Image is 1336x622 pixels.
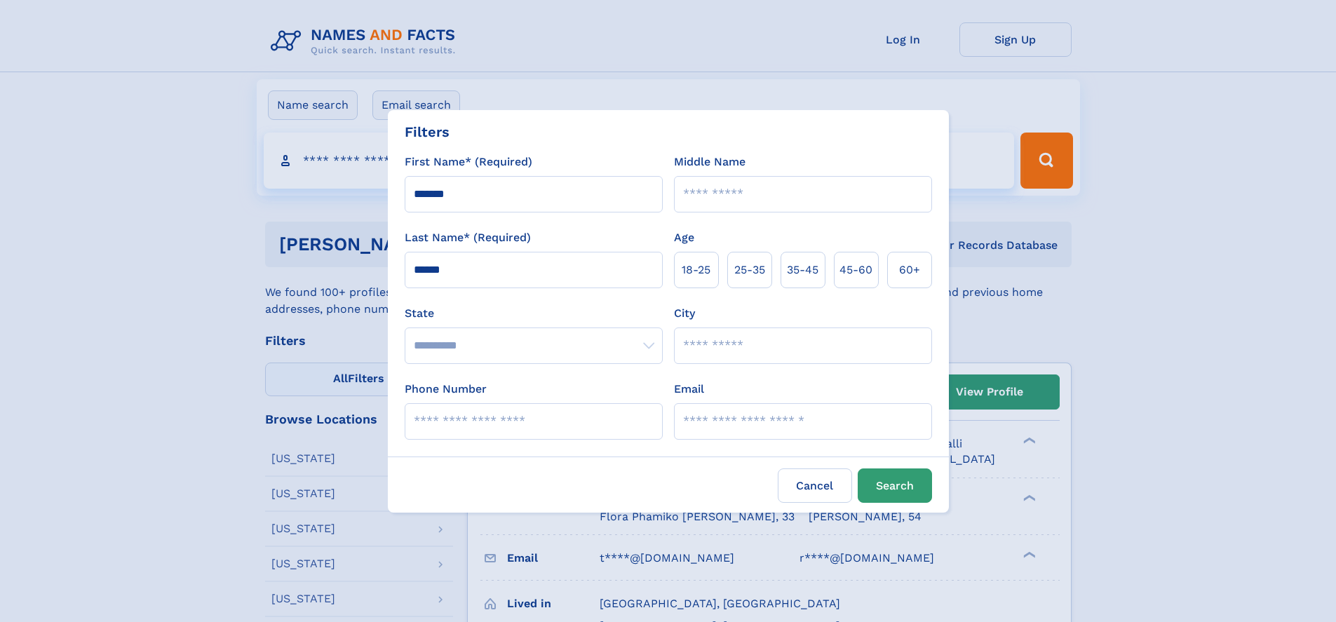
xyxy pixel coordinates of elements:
span: 60+ [899,262,920,278]
label: Middle Name [674,154,745,170]
label: Age [674,229,694,246]
label: First Name* (Required) [405,154,532,170]
label: Last Name* (Required) [405,229,531,246]
label: State [405,305,663,322]
label: City [674,305,695,322]
label: Phone Number [405,381,487,398]
label: Email [674,381,704,398]
button: Search [858,468,932,503]
div: Filters [405,121,450,142]
span: 35‑45 [787,262,818,278]
span: 45‑60 [839,262,872,278]
label: Cancel [778,468,852,503]
span: 25‑35 [734,262,765,278]
span: 18‑25 [682,262,710,278]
